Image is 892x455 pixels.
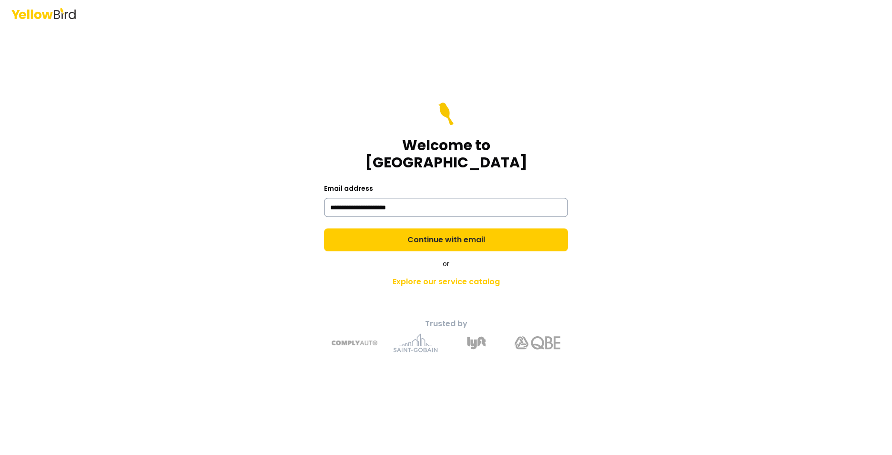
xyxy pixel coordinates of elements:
span: or [443,259,449,269]
h1: Welcome to [GEOGRAPHIC_DATA] [324,137,568,171]
button: Continue with email [324,228,568,251]
p: Trusted by [278,318,614,330]
a: Explore our service catalog [278,272,614,291]
label: Email address [324,184,373,193]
